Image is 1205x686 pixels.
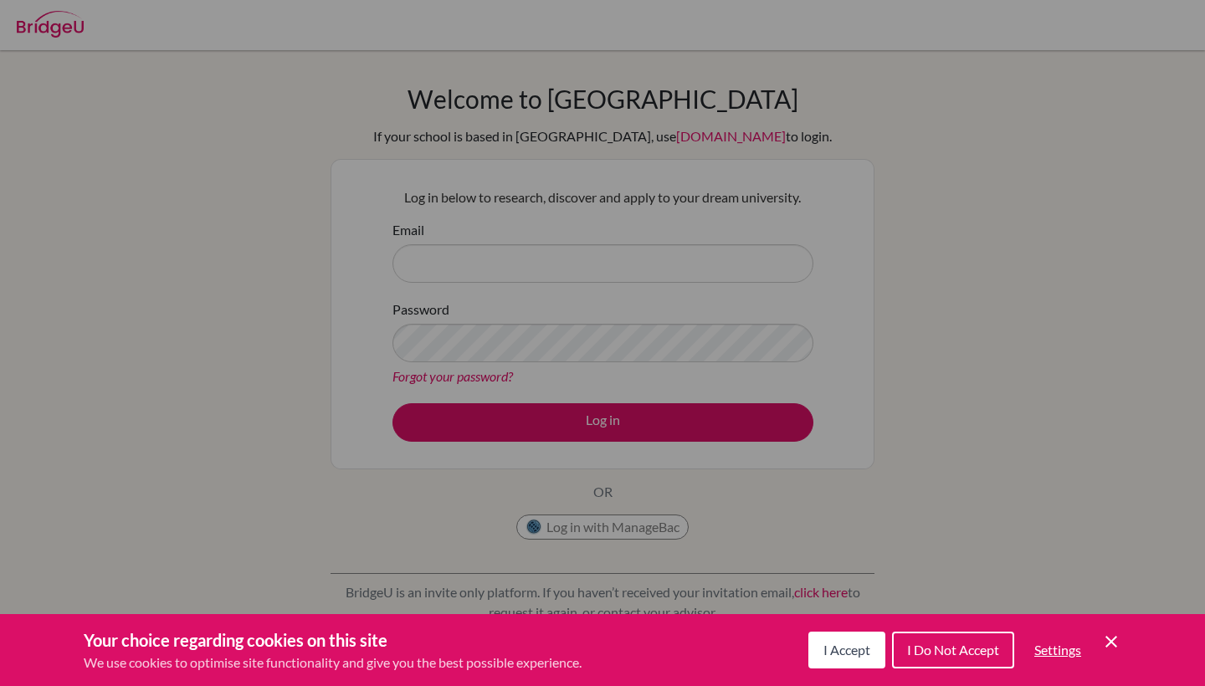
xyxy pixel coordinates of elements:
button: I Accept [808,632,885,668]
span: I Do Not Accept [907,642,999,658]
h3: Your choice regarding cookies on this site [84,627,582,653]
button: I Do Not Accept [892,632,1014,668]
p: We use cookies to optimise site functionality and give you the best possible experience. [84,653,582,673]
button: Settings [1021,633,1095,667]
span: I Accept [823,642,870,658]
button: Save and close [1101,632,1121,652]
span: Settings [1034,642,1081,658]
